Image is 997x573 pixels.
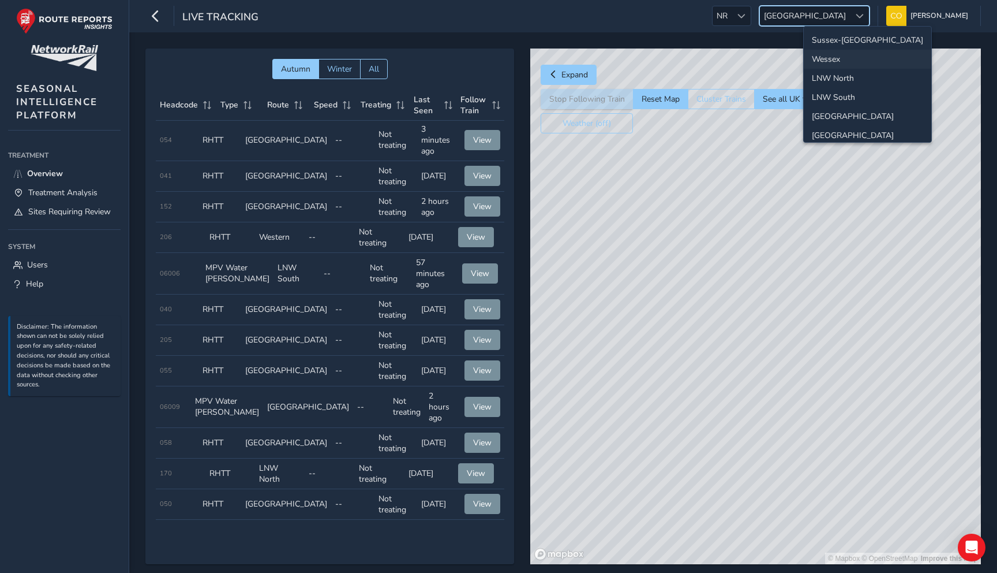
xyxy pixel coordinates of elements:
[369,64,379,75] span: All
[374,192,417,222] td: Not treating
[412,253,458,295] td: 57 minutes ago
[160,305,172,314] span: 040
[160,366,172,375] span: 055
[26,278,43,289] span: Help
[804,31,931,50] li: Sussex-Kent
[462,263,498,284] button: View
[160,500,172,508] span: 050
[8,164,121,183] a: Overview
[273,253,320,295] td: LNW South
[374,161,417,192] td: Not treating
[355,222,404,253] td: Not treating
[320,253,366,295] td: --
[27,168,63,179] span: Overview
[374,428,417,459] td: Not treating
[331,192,374,222] td: --
[471,268,489,279] span: View
[8,255,121,274] a: Users
[331,325,374,356] td: --
[198,192,241,222] td: RHTT
[255,222,305,253] td: Western
[355,459,404,489] td: Not treating
[198,120,241,161] td: RHTT
[464,330,500,350] button: View
[464,130,500,150] button: View
[241,161,331,192] td: [GEOGRAPHIC_DATA]
[473,334,492,345] span: View
[160,269,180,278] span: 06006
[374,120,417,161] td: Not treating
[374,489,417,520] td: Not treating
[713,6,732,25] span: NR
[458,227,494,247] button: View
[417,325,460,356] td: [DATE]
[241,489,331,520] td: [GEOGRAPHIC_DATA]
[28,206,111,217] span: Sites Requiring Review
[353,386,389,428] td: --
[417,356,460,386] td: [DATE]
[910,6,968,26] span: [PERSON_NAME]
[16,82,98,122] span: SEASONAL INTELLIGENCE PLATFORM
[458,463,494,483] button: View
[198,161,241,192] td: RHTT
[160,233,172,241] span: 206
[241,428,331,459] td: [GEOGRAPHIC_DATA]
[886,6,906,26] img: diamond-layout
[198,428,241,459] td: RHTT
[198,356,241,386] td: RHTT
[8,274,121,293] a: Help
[160,99,198,110] span: Headcode
[220,99,238,110] span: Type
[201,253,273,295] td: MPV Water [PERSON_NAME]
[361,99,391,110] span: Treating
[460,94,488,116] span: Follow Train
[417,489,460,520] td: [DATE]
[331,489,374,520] td: --
[467,232,485,243] span: View
[331,120,374,161] td: --
[473,401,492,412] span: View
[241,356,331,386] td: [GEOGRAPHIC_DATA]
[464,299,500,319] button: View
[255,459,305,489] td: LNW North
[464,433,500,453] button: View
[198,295,241,325] td: RHTT
[464,166,500,186] button: View
[473,304,492,315] span: View
[886,6,972,26] button: [PERSON_NAME]
[160,469,172,478] span: 170
[331,161,374,192] td: --
[160,438,172,447] span: 058
[331,428,374,459] td: --
[804,107,931,126] li: North and East
[305,222,354,253] td: --
[205,459,255,489] td: RHTT
[160,403,180,411] span: 06009
[561,69,588,80] span: Expand
[267,99,289,110] span: Route
[160,202,172,211] span: 152
[417,161,460,192] td: [DATE]
[473,201,492,212] span: View
[473,365,492,376] span: View
[473,498,492,509] span: View
[8,202,121,221] a: Sites Requiring Review
[263,386,353,428] td: [GEOGRAPHIC_DATA]
[241,295,331,325] td: [GEOGRAPHIC_DATA]
[314,99,338,110] span: Speed
[366,253,412,295] td: Not treating
[241,120,331,161] td: [GEOGRAPHIC_DATA]
[417,120,460,161] td: 3 minutes ago
[464,360,500,381] button: View
[8,147,121,164] div: Treatment
[318,59,360,79] button: Winter
[374,325,417,356] td: Not treating
[464,494,500,514] button: View
[182,10,258,26] span: Live Tracking
[160,172,172,180] span: 041
[464,397,500,417] button: View
[754,89,831,109] button: See all UK trains
[241,192,331,222] td: [GEOGRAPHIC_DATA]
[473,437,492,448] span: View
[191,386,263,428] td: MPV Water [PERSON_NAME]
